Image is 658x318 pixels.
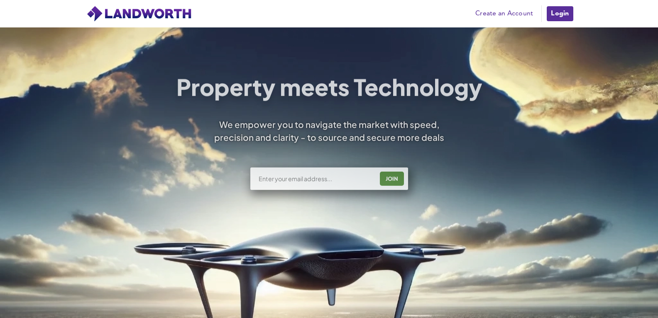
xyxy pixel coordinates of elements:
h1: Property meets Technology [176,76,482,98]
a: Login [546,5,574,22]
div: We empower you to navigate the market with speed, precision and clarity - to source and secure mo... [203,118,455,144]
div: JOIN [382,172,401,185]
a: Create an Account [471,7,537,20]
button: JOIN [380,172,404,186]
input: Enter your email address... [258,175,374,183]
